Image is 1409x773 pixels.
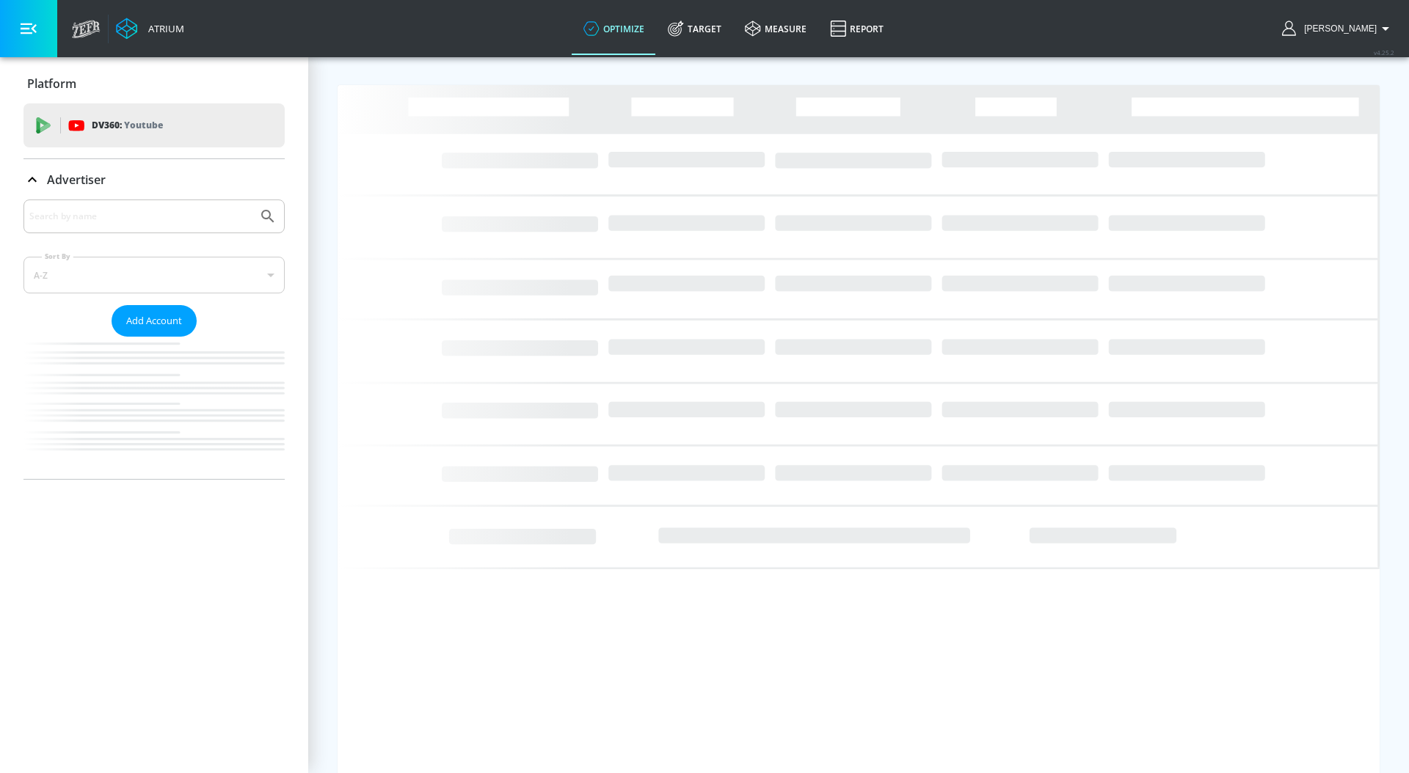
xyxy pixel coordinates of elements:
a: Atrium [116,18,184,40]
p: DV360: [92,117,163,133]
div: Advertiser [23,159,285,200]
a: optimize [572,2,656,55]
span: v 4.25.2 [1374,48,1394,56]
div: Atrium [142,22,184,35]
span: Add Account [126,312,182,329]
a: Target [656,2,733,55]
a: measure [733,2,818,55]
p: Advertiser [47,172,106,188]
label: Sort By [42,252,73,261]
p: Platform [27,76,76,92]
nav: list of Advertiser [23,337,285,479]
p: Youtube [124,117,163,133]
span: login as: carolyn.xue@zefr.com [1298,23,1377,34]
div: A-Z [23,257,285,293]
button: Add Account [112,305,197,337]
div: Platform [23,63,285,104]
input: Search by name [29,207,252,226]
button: [PERSON_NAME] [1282,20,1394,37]
a: Report [818,2,895,55]
div: Advertiser [23,199,285,479]
div: DV360: Youtube [23,103,285,147]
